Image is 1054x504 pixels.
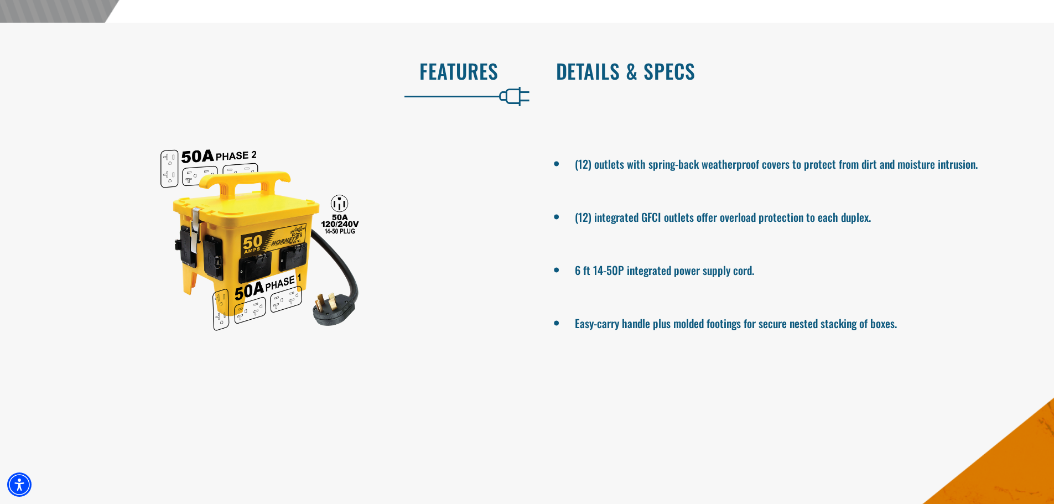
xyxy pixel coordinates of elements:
[574,153,1016,173] li: (12) outlets with spring-back weatherproof covers to protect from dirt and moisture intrusion.
[574,206,1016,226] li: (12) integrated GFCI outlets offer overload protection to each duplex.
[7,472,32,497] div: Accessibility Menu
[574,259,1016,279] li: 6 ft 14-50P integrated power supply cord.
[556,59,1031,82] h2: Details & Specs
[23,59,499,82] h2: Features
[574,312,1016,332] li: Easy-carry handle plus molded footings for secure nested stacking of boxes.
